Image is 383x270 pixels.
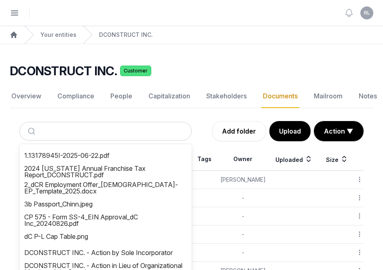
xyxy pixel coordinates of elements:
[23,196,188,212] li: 3b Passport_Chinn.jpeg
[218,244,268,262] td: -
[120,66,151,76] span: Customer
[23,212,188,228] li: CP 575 - Form SS-4_EIN Approval_dC Inc_20240826.pdf
[218,207,268,225] td: -
[109,85,134,108] a: People
[10,64,117,78] h2: DCONSTRUCT INC.
[269,121,311,141] button: Upload
[192,148,218,171] th: Tags
[212,121,266,141] a: Add folder
[23,228,188,244] li: dC P-L Cap Table.png
[99,31,153,39] a: DCONSTRUCT INC.
[312,85,344,108] a: Mailroom
[218,171,268,189] td: [PERSON_NAME]
[218,189,268,207] td: -
[268,148,320,171] th: Uploaded
[23,122,42,140] button: Submit
[23,164,188,180] li: 2024 [US_STATE] Annual Franchise Tax Report_DCONSTRUCT.pdf
[218,148,268,171] th: Owner
[147,85,192,108] a: Capitalization
[56,85,96,108] a: Compliance
[23,147,188,164] li: 1.13178945I-2025-06-22.pdf
[40,31,76,39] a: Your entities
[360,6,373,19] button: RL
[23,244,188,261] li: DCONSTRUCT INC. - Action by Sole Incorporator
[261,85,299,108] a: Documents
[205,85,248,108] a: Stakeholders
[357,85,379,108] a: Notes
[364,11,370,15] span: RL
[10,85,373,108] nav: Tabs
[23,180,188,196] li: 2_dCR Employment Offer_[DEMOGRAPHIC_DATA]-EP_Template_2025.docx
[314,121,363,141] button: Action ▼
[218,225,268,244] td: -
[10,85,43,108] a: Overview
[320,148,355,171] th: Size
